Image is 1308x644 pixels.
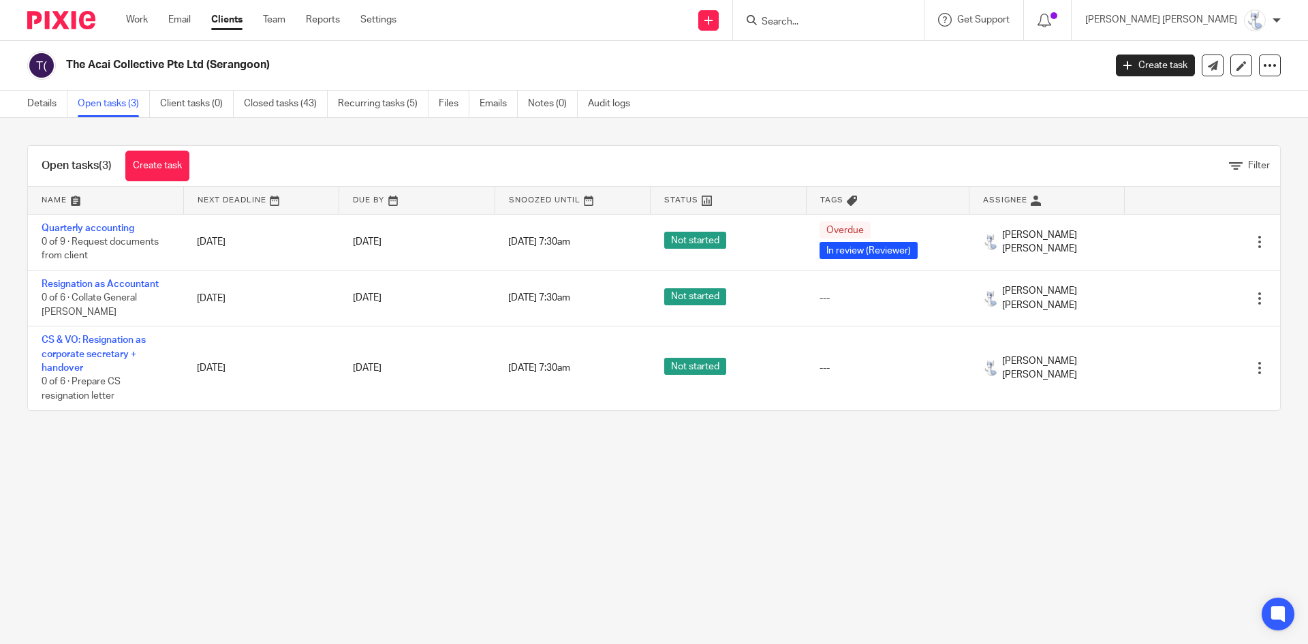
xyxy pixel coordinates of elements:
[42,237,159,261] span: 0 of 9 · Request documents from client
[183,270,339,326] td: [DATE]
[42,335,146,373] a: CS & VO: Resignation as corporate secretary + handover
[42,294,137,318] span: 0 of 6 · Collate General [PERSON_NAME]
[439,91,469,117] a: Files
[183,326,339,410] td: [DATE]
[27,91,67,117] a: Details
[42,378,121,401] span: 0 of 6 · Prepare CS resignation letter
[306,13,340,27] a: Reports
[1002,228,1110,256] span: [PERSON_NAME] [PERSON_NAME]
[99,160,112,171] span: (3)
[820,242,918,259] span: In review (Reviewer)
[820,196,843,204] span: Tags
[509,196,580,204] span: Snoozed Until
[183,214,339,270] td: [DATE]
[982,234,999,250] img: images.jfif
[1248,161,1270,170] span: Filter
[353,237,381,247] span: [DATE]
[27,51,56,80] img: svg%3E
[168,13,191,27] a: Email
[982,290,999,307] img: images.jfif
[211,13,243,27] a: Clients
[160,91,234,117] a: Client tasks (0)
[508,294,570,303] span: [DATE] 7:30am
[820,221,871,239] span: Overdue
[66,58,890,72] h2: The Acai Collective Pte Ltd (Serangoon)
[982,360,999,376] img: images.jfif
[664,232,726,249] span: Not started
[588,91,640,117] a: Audit logs
[664,196,698,204] span: Status
[353,294,381,303] span: [DATE]
[1002,284,1110,312] span: [PERSON_NAME] [PERSON_NAME]
[664,288,726,305] span: Not started
[244,91,328,117] a: Closed tasks (43)
[528,91,578,117] a: Notes (0)
[1085,13,1237,27] p: [PERSON_NAME] [PERSON_NAME]
[78,91,150,117] a: Open tasks (3)
[360,13,396,27] a: Settings
[957,15,1010,25] span: Get Support
[508,363,570,373] span: [DATE] 7:30am
[125,151,189,181] a: Create task
[480,91,518,117] a: Emails
[338,91,429,117] a: Recurring tasks (5)
[353,363,381,373] span: [DATE]
[508,237,570,247] span: [DATE] 7:30am
[1002,354,1110,382] span: [PERSON_NAME] [PERSON_NAME]
[27,11,95,29] img: Pixie
[820,292,955,305] div: ---
[126,13,148,27] a: Work
[263,13,285,27] a: Team
[760,16,883,29] input: Search
[42,159,112,173] h1: Open tasks
[1116,55,1195,76] a: Create task
[42,224,134,233] a: Quarterly accounting
[42,279,159,289] a: Resignation as Accountant
[820,361,955,375] div: ---
[664,358,726,375] span: Not started
[1244,10,1266,31] img: images.jfif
